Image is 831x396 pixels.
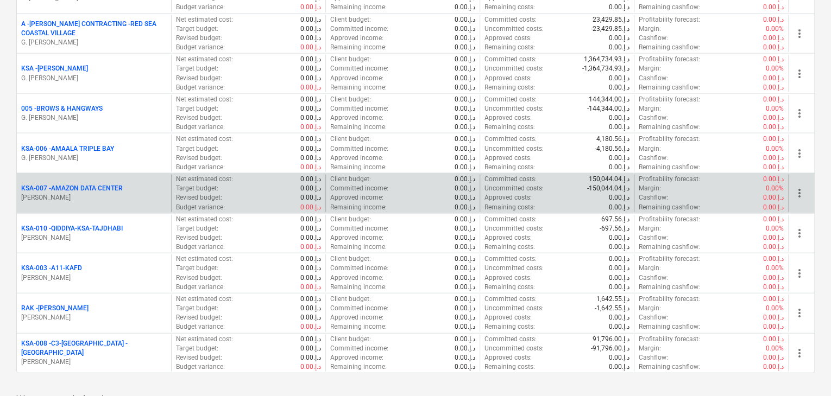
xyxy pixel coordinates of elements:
[766,304,784,313] p: 0.00%
[591,24,629,34] p: -23,429.85د.إ.‏
[455,242,475,252] p: 0.00د.إ.‏
[330,154,383,163] p: Approved income :
[609,163,629,172] p: 0.00د.إ.‏
[484,233,532,242] p: Approved costs :
[21,184,167,202] div: KSA-007 -AMAZON DATA CENTER[PERSON_NAME]
[21,264,82,273] p: KSA-003 - A11-KAFD
[639,224,661,233] p: Margin :
[766,24,784,34] p: 0.00%
[589,175,629,184] p: 150,044.04د.إ.‏
[484,215,537,224] p: Committed costs :
[21,144,114,154] p: KSA-006 - AMAALA TRIPLE BAY
[766,64,784,73] p: 0.00%
[763,233,784,242] p: 0.00د.إ.‏
[639,254,700,264] p: Profitability forecast :
[777,344,831,396] iframe: Chat Widget
[330,123,387,132] p: Remaining income :
[763,193,784,202] p: 0.00د.إ.‏
[21,313,167,322] p: [PERSON_NAME]
[455,83,475,92] p: 0.00د.إ.‏
[639,104,661,113] p: Margin :
[455,175,475,184] p: 0.00د.إ.‏
[330,74,383,83] p: Approved income :
[639,74,668,83] p: Cashflow :
[639,264,661,273] p: Margin :
[601,215,629,224] p: 697.56د.إ.‏
[455,3,475,12] p: 0.00د.إ.‏
[793,27,806,40] span: more_vert
[330,283,387,292] p: Remaining income :
[766,264,784,273] p: 0.00%
[484,273,532,283] p: Approved costs :
[484,74,532,83] p: Approved costs :
[455,233,475,242] p: 0.00د.إ.‏
[766,104,784,113] p: 0.00%
[300,95,321,104] p: 0.00د.إ.‏
[21,20,167,38] p: A - [PERSON_NAME] CONTRACTING -RED SEA COASTAL VILLAGE
[484,135,537,144] p: Committed costs :
[455,123,475,132] p: 0.00د.إ.‏
[766,224,784,233] p: 0.00%
[455,215,475,224] p: 0.00د.إ.‏
[484,264,544,273] p: Uncommitted costs :
[330,43,387,52] p: Remaining income :
[300,233,321,242] p: 0.00د.إ.‏
[763,83,784,92] p: 0.00د.إ.‏
[484,322,535,331] p: Remaining costs :
[639,215,700,224] p: Profitability forecast :
[639,24,661,34] p: Margin :
[176,55,233,64] p: Net estimated cost :
[176,24,218,34] p: Target budget :
[176,184,218,193] p: Target budget :
[609,193,629,202] p: 0.00د.إ.‏
[300,295,321,304] p: 0.00د.إ.‏
[176,83,225,92] p: Budget variance :
[176,295,233,304] p: Net estimated cost :
[763,322,784,331] p: 0.00د.إ.‏
[639,184,661,193] p: Margin :
[176,254,233,264] p: Net estimated cost :
[300,254,321,264] p: 0.00د.إ.‏
[21,304,89,313] p: RAK - [PERSON_NAME]
[639,43,700,52] p: Remaining cashflow :
[609,83,629,92] p: 0.00د.إ.‏
[609,264,629,273] p: 0.00د.إ.‏
[763,154,784,163] p: 0.00د.إ.‏
[639,304,661,313] p: Margin :
[330,144,388,154] p: Committed income :
[300,163,321,172] p: 0.00د.إ.‏
[176,135,233,144] p: Net estimated cost :
[609,154,629,163] p: 0.00د.إ.‏
[300,3,321,12] p: 0.00د.إ.‏
[330,15,371,24] p: Client budget :
[609,123,629,132] p: 0.00د.إ.‏
[763,34,784,43] p: 0.00د.إ.‏
[639,313,668,322] p: Cashflow :
[763,295,784,304] p: 0.00د.إ.‏
[300,123,321,132] p: 0.00د.إ.‏
[639,242,700,252] p: Remaining cashflow :
[766,144,784,154] p: 0.00%
[639,283,700,292] p: Remaining cashflow :
[455,135,475,144] p: 0.00د.إ.‏
[330,254,371,264] p: Client budget :
[639,322,700,331] p: Remaining cashflow :
[176,15,233,24] p: Net estimated cost :
[21,264,167,282] div: KSA-003 -A11-KAFD[PERSON_NAME]
[639,113,668,123] p: Cashflow :
[455,163,475,172] p: 0.00د.إ.‏
[300,135,321,144] p: 0.00د.إ.‏
[455,74,475,83] p: 0.00د.إ.‏
[330,175,371,184] p: Client budget :
[300,224,321,233] p: 0.00د.إ.‏
[639,55,700,64] p: Profitability forecast :
[300,43,321,52] p: 0.00د.إ.‏
[639,295,700,304] p: Profitability forecast :
[596,135,629,144] p: 4,180.56د.إ.‏
[455,193,475,202] p: 0.00د.إ.‏
[609,283,629,292] p: 0.00د.إ.‏
[300,264,321,273] p: 0.00د.إ.‏
[639,135,700,144] p: Profitability forecast :
[176,104,218,113] p: Target budget :
[484,163,535,172] p: Remaining costs :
